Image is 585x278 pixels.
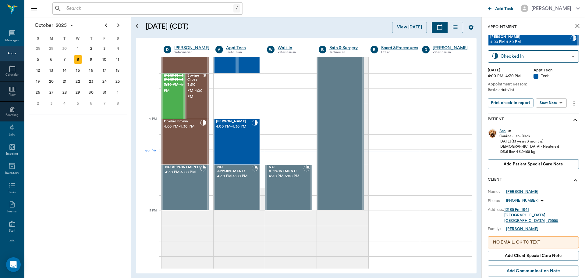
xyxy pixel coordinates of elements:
[488,67,534,73] div: [DATE]
[6,152,18,156] div: Imaging
[7,209,16,214] div: Forms
[488,128,497,138] img: Profile Image
[64,4,233,13] input: Search
[233,4,240,13] div: /
[100,44,109,53] div: Friday, October 3, 2025
[499,149,559,154] div: 103.5 lbs / 46.9468 kg
[216,124,252,130] span: 4:00 PM - 4:30 PM
[87,99,95,108] div: Thursday, November 6, 2025
[28,2,40,15] button: Close drawer
[499,128,506,134] a: Ace
[381,45,418,51] a: Board &Procedures
[488,189,506,194] div: Name:
[45,34,58,43] div: M
[71,34,85,43] div: W
[488,159,579,169] button: Add patient Special Care Note
[499,139,559,144] div: [DATE] (13 years 3 months)
[174,45,209,51] a: [PERSON_NAME]
[47,99,55,108] div: Monday, November 3, 2025
[422,46,430,53] div: D
[488,116,504,124] p: Patient
[516,3,585,14] button: [PERSON_NAME]
[60,66,69,75] div: Tuesday, October 14, 2025
[34,66,42,75] div: Sunday, October 12, 2025
[488,73,534,79] div: 4:00 PM - 4:30 PM
[433,45,468,51] a: [PERSON_NAME]
[100,77,109,86] div: Friday, October 24, 2025
[226,50,258,55] div: Technician
[488,265,579,277] button: Add Communication Note
[60,55,69,64] div: Tuesday, October 7, 2025
[74,88,82,97] div: Wednesday, October 29, 2025
[572,177,579,184] svg: show more
[499,144,559,149] div: [DEMOGRAPHIC_DATA] - Neutered
[506,189,538,194] a: [PERSON_NAME]
[113,66,122,75] div: Saturday, October 18, 2025
[87,88,95,97] div: Thursday, October 30, 2025
[74,77,82,86] div: Wednesday, October 22, 2025
[265,165,312,211] div: BOOKED, 4:30 PM - 5:00 PM
[32,19,77,31] button: October2025
[84,34,98,43] div: T
[488,87,579,93] div: Basic adult/lat
[87,66,95,75] div: Thursday, October 16, 2025
[9,229,15,233] div: Staff
[34,55,42,64] div: Sunday, October 5, 2025
[113,55,122,64] div: Saturday, October 11, 2025
[501,53,569,60] div: Checked In
[572,116,579,124] svg: show more
[161,165,209,211] div: BOOKED, 4:30 PM - 5:00 PM
[34,21,55,30] span: October
[34,88,42,97] div: Sunday, October 26, 2025
[499,134,559,139] div: Canine - Lab - Black
[269,165,303,173] span: NO APPOINTMENT!
[8,51,16,56] div: Appts
[60,77,69,86] div: Tuesday, October 21, 2025
[100,19,112,31] button: Previous page
[267,46,275,53] div: W
[164,46,171,53] div: D
[506,226,538,232] a: [PERSON_NAME]
[185,73,208,119] div: CHECKED_IN, 3:30 PM - 4:00 PM
[214,119,261,165] div: CHECKED_IN, 4:00 PM - 4:30 PM
[534,73,579,79] div: Tech
[87,77,95,86] div: Thursday, October 23, 2025
[534,67,579,73] div: Appt Tech
[164,120,200,124] span: Cookie Brown
[488,177,502,184] p: Client
[74,44,82,53] div: Wednesday, October 1, 2025
[47,77,55,86] div: Monday, October 20, 2025
[531,5,571,12] div: [PERSON_NAME]
[278,45,310,51] div: Walk In
[215,46,223,53] div: A
[60,88,69,97] div: Tuesday, October 28, 2025
[74,66,82,75] div: Wednesday, October 15, 2025
[98,34,111,43] div: F
[187,82,203,100] span: 3:30 PM - 4:00 PM
[100,66,109,75] div: Friday, October 17, 2025
[164,82,194,94] span: 3:30 PM - 4:00 PM
[34,99,42,108] div: Sunday, November 2, 2025
[329,45,361,51] div: Bath & Surgery
[488,251,579,261] button: Add client Special Care Note
[74,55,82,64] div: Today, Wednesday, October 8, 2025
[113,44,122,53] div: Saturday, October 4, 2025
[161,119,209,165] div: CHECKED_IN, 4:00 PM - 4:30 PM
[165,165,200,169] span: NO APPOINTMENT!
[141,116,157,131] div: 4 PM
[540,99,557,107] div: Start Note
[505,252,562,259] span: Add client Special Care Note
[214,165,261,211] div: BOOKED, 4:30 PM - 5:00 PM
[226,45,258,51] div: Appt Tech
[74,99,82,108] div: Wednesday, November 5, 2025
[47,55,55,64] div: Monday, October 6, 2025
[8,190,16,195] div: Tasks
[490,39,570,45] span: 4:00 PM - 4:30 PM
[34,44,42,53] div: Sunday, September 28, 2025
[504,208,558,223] a: 12185 Fm 1841[GEOGRAPHIC_DATA], [GEOGRAPHIC_DATA], 75555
